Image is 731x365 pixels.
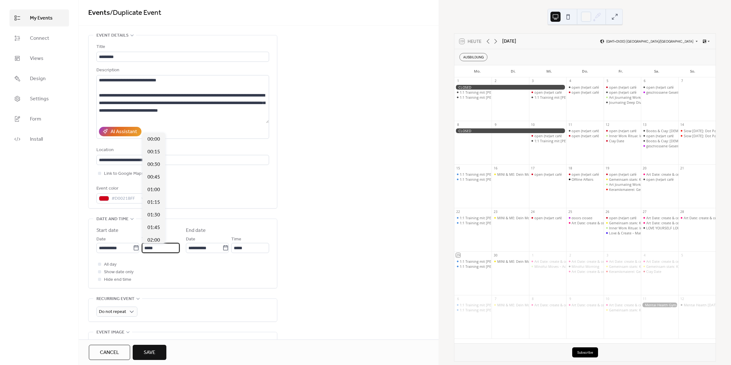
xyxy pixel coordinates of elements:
div: Art Date: create & celebrate yourself [609,303,667,307]
span: My Events [30,15,53,22]
div: 8 [456,122,460,127]
span: Link to Google Maps [104,170,144,178]
div: Art Date: create & celebrate yourself [646,221,704,225]
div: 12 [680,297,684,301]
div: Mindful Morning [566,264,603,269]
div: Art Date: create & celebrate yourself [646,172,704,177]
div: 4 [568,79,573,83]
div: open (he)art café [604,128,641,133]
div: open (he)art café [572,85,599,90]
div: Art Date: create & celebrate yourself [678,215,716,220]
span: Hide end time [104,276,131,284]
span: (GMT+01:00) [GEOGRAPHIC_DATA]/[GEOGRAPHIC_DATA] [606,40,693,43]
div: Art Date: create & celebrate yourself [604,259,641,264]
div: Inner Work Ritual: Innere Stimmen sichtbar machen [609,133,693,138]
button: Cancel [89,345,130,360]
span: 01:00 [147,186,160,194]
span: / Duplicate Event [110,6,161,20]
div: Art Date: create & celebrate yourself [609,259,667,264]
div: geschlossene Gesellschaft - doors closed [641,90,678,95]
div: 14 [680,122,684,127]
span: 00:15 [147,148,160,156]
div: 9 [568,297,573,301]
div: 1:1 Training mit [PERSON_NAME] [460,95,513,100]
span: 00:45 [147,174,160,181]
div: 1:1 Training mit Caterina [454,95,492,100]
div: open (he)art café [534,133,562,138]
div: Sa. [639,65,675,77]
div: 25 [568,209,573,214]
div: Gemeinsam stark: Kreativzeit für Kind & Eltern [604,264,641,269]
div: MINI & ME: Dein Moment mit Baby [492,259,529,264]
div: MINI & ME: Dein Moment mit Baby [492,172,529,177]
button: Save [133,345,166,360]
span: 00:00 [147,136,160,143]
button: AI Assistant [99,127,141,136]
button: Subscribe [572,347,598,357]
div: open (he)art café [609,172,636,177]
div: 1 [531,253,535,257]
div: open (he)art café [566,133,603,138]
span: 01:30 [147,211,160,219]
div: MINI & ME: Dein Moment mit Baby [497,303,554,307]
div: 1:1 Training mit [PERSON_NAME] (digital oder 5020 [GEOGRAPHIC_DATA]) [460,308,578,312]
div: Mental Health Gym-Day [641,303,678,307]
div: 1:1 Training mit [PERSON_NAME] (digital oder 5020 [GEOGRAPHIC_DATA]) [460,177,578,182]
div: 19 [605,166,610,170]
div: Offline Affairs [566,177,603,182]
div: 26 [605,209,610,214]
div: Inner Work Ritual: Innere Stimmen sichtbar machen [604,133,641,138]
span: Time [231,236,241,243]
div: 1:1 Training mit [PERSON_NAME] (digital oder 5020 [GEOGRAPHIC_DATA]) [460,303,578,307]
div: open (he)art café [529,215,566,220]
div: Gemeinsam stark: Kreativzeit für Kind & Eltern [641,264,678,269]
div: Love & Create – Malen für dein inneres Kind [609,231,680,235]
div: Gemeinsam stark: Kreativzeit für Kind & Eltern [609,177,684,182]
div: 11 [643,297,647,301]
div: Art Date: create & celebrate yourself [572,303,630,307]
div: Mental Health Sunday: Vom Konsumieren ins Kreieren [678,303,716,307]
div: Art Date: create & celebrate yourself [529,303,566,307]
div: Clay Date [646,269,661,274]
div: Mi. [531,65,567,77]
div: Keramikmalerei: Gestalte deinen Selbstliebe-Anker [604,269,641,274]
div: open (he)art café [534,90,562,95]
div: 1:1 Training mit [PERSON_NAME] (digital oder 5020 [GEOGRAPHIC_DATA]) [460,259,578,264]
div: 7 [680,79,684,83]
span: Design [30,75,46,83]
div: End date [186,227,206,234]
div: Boobs & Clay: Female only special [641,138,678,143]
div: 3 [531,79,535,83]
div: Art Date: create & celebrate yourself [534,259,592,264]
div: CLOSED [454,85,566,90]
div: open (he)art café [604,172,641,177]
div: Art Date: create & celebrate yourself [529,259,566,264]
div: 3 [605,253,610,257]
div: Boobs & Clay: Female only special [641,128,678,133]
div: open (he)art café [646,177,674,182]
div: 6 [643,79,647,83]
span: Cancel [100,349,119,356]
div: Mindful Moves – Achtsame Körperübungen für mehr Balance [529,264,566,269]
div: Keramikmalerei: Gestalte deinen Selbstliebe-Anker [604,187,641,192]
div: 5 [605,79,610,83]
div: MINI & ME: Dein Moment mit Baby [497,172,554,177]
div: 7 [493,297,498,301]
span: Connect [30,35,49,42]
div: 27 [643,209,647,214]
span: Date [186,236,195,243]
a: Connect [9,30,69,47]
div: Offline Affairs [572,177,593,182]
div: Art Date: create & celebrate yourself [566,303,603,307]
a: Settings [9,90,69,107]
div: 1:1 Training mit Caterina (digital oder 5020 Salzburg) [454,177,492,182]
div: open (he)art café [646,85,674,90]
div: Art Date: create & celebrate yourself [566,221,603,225]
div: open (he)art café [572,90,599,95]
div: Gemeinsam stark: Kreativzeit für Kind & Eltern [604,177,641,182]
div: 29 [456,253,460,257]
div: open (he)art café [572,172,599,177]
div: 1:1 Training mit Caterina (digital oder 5020 Salzburg) [454,264,492,269]
div: Journaling Deep Dive: 2 Stunden für dich und deine Gedanken [604,100,641,105]
div: Event color [96,185,147,192]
